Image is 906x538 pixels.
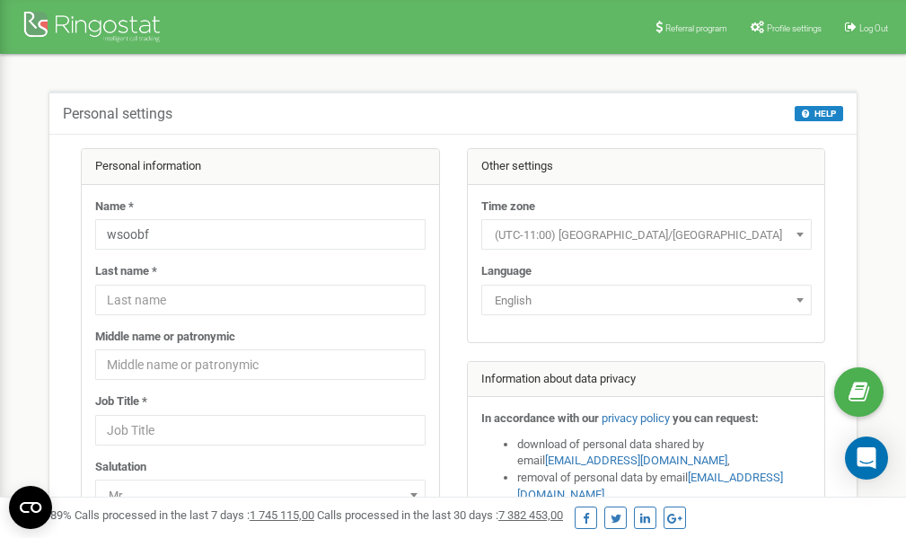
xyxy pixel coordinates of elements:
[481,263,532,280] label: Language
[673,411,759,425] strong: you can request:
[481,198,535,216] label: Time zone
[317,508,563,522] span: Calls processed in the last 30 days :
[859,23,888,33] span: Log Out
[95,329,235,346] label: Middle name or patronymic
[95,349,426,380] input: Middle name or patronymic
[517,437,812,470] li: download of personal data shared by email ,
[95,415,426,445] input: Job Title
[767,23,822,33] span: Profile settings
[95,198,134,216] label: Name *
[95,459,146,476] label: Salutation
[250,508,314,522] u: 1 745 115,00
[488,288,805,313] span: English
[95,263,157,280] label: Last name *
[498,508,563,522] u: 7 382 453,00
[63,106,172,122] h5: Personal settings
[95,480,426,510] span: Mr.
[95,393,147,410] label: Job Title *
[95,219,426,250] input: Name
[82,149,439,185] div: Personal information
[602,411,670,425] a: privacy policy
[545,454,727,467] a: [EMAIL_ADDRESS][DOMAIN_NAME]
[795,106,843,121] button: HELP
[101,483,419,508] span: Mr.
[468,149,825,185] div: Other settings
[468,362,825,398] div: Information about data privacy
[75,508,314,522] span: Calls processed in the last 7 days :
[481,285,812,315] span: English
[845,437,888,480] div: Open Intercom Messenger
[488,223,805,248] span: (UTC-11:00) Pacific/Midway
[481,411,599,425] strong: In accordance with our
[517,470,812,503] li: removal of personal data by email ,
[481,219,812,250] span: (UTC-11:00) Pacific/Midway
[9,486,52,529] button: Open CMP widget
[95,285,426,315] input: Last name
[665,23,727,33] span: Referral program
